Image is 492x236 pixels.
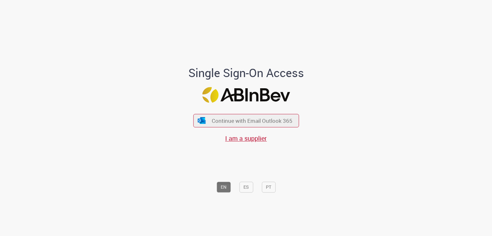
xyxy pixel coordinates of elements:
img: ícone Azure/Microsoft 360 [197,117,206,124]
button: PT [262,182,275,193]
button: ES [239,182,253,193]
h1: Single Sign-On Access [157,67,335,79]
img: Logo ABInBev [202,87,290,103]
a: I am a supplier [225,134,267,143]
button: ícone Azure/Microsoft 360 Continue with Email Outlook 365 [193,114,299,127]
span: Continue with Email Outlook 365 [212,117,292,124]
button: EN [217,182,231,193]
